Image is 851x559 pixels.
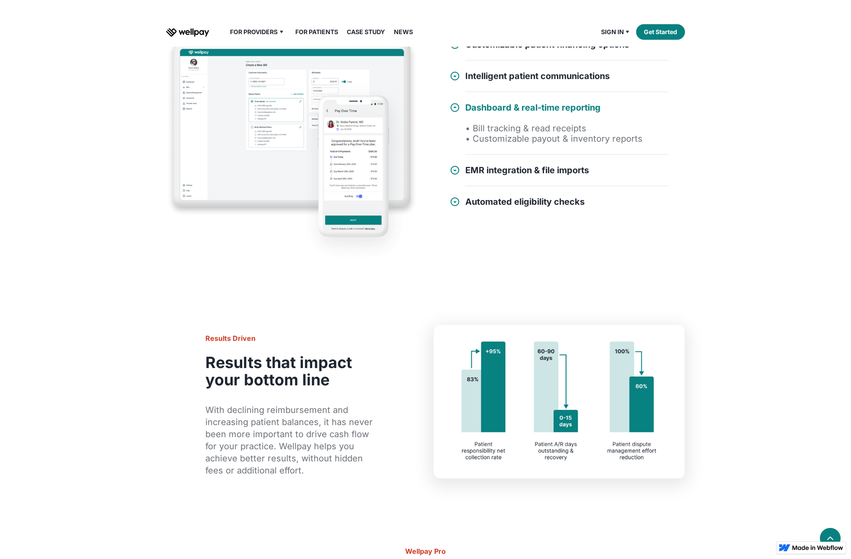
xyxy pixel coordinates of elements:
[290,27,343,37] a: For Patients
[636,24,685,40] a: Get Started
[230,27,278,37] div: For Providers
[205,354,378,388] h3: Results that impact your bottom line
[465,197,585,207] h4: Automated eligibility checks
[596,27,637,37] div: Sign in
[465,123,669,144] div: • Bill tracking & read receipts • Customizable payout & inventory reports
[225,27,290,37] div: For Providers
[465,165,589,175] h4: EMR integration & file imports
[270,546,581,556] h6: Wellpay Pro
[166,27,209,37] a: home
[205,404,378,476] div: With declining reimbursement and increasing patient balances, it has never been more important to...
[342,27,390,37] a: Case Study
[601,27,624,37] div: Sign in
[389,27,418,37] a: News
[792,545,843,550] img: Made in Webflow
[465,71,610,81] h4: Intelligent patient communications
[205,333,378,343] h6: Results Driven
[465,102,601,113] h4: Dashboard & real-time reporting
